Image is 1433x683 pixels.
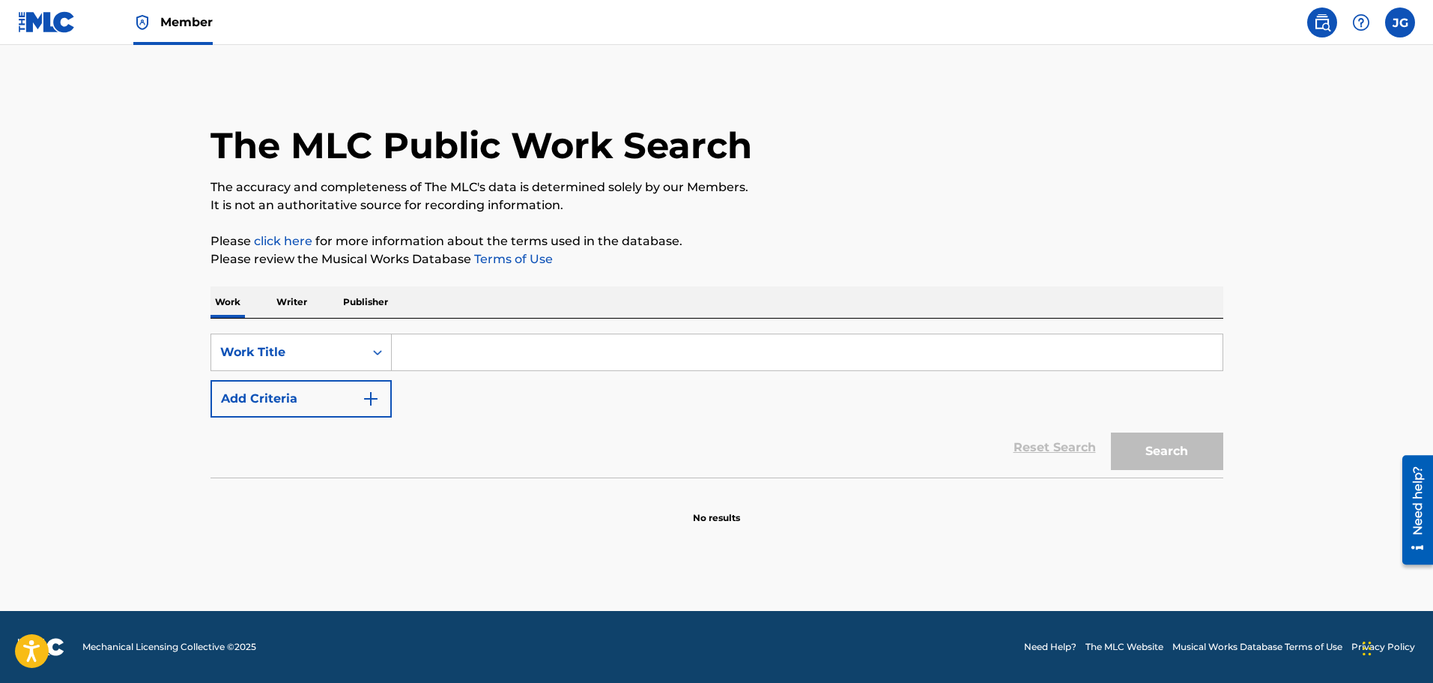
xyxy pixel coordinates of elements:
[1024,640,1076,654] a: Need Help?
[18,11,76,33] img: MLC Logo
[1385,7,1415,37] div: User Menu
[362,390,380,408] img: 9d2ae6d4665cec9f34b9.svg
[1391,449,1433,570] iframe: Resource Center
[82,640,256,654] span: Mechanical Licensing Collective © 2025
[210,380,392,418] button: Add Criteria
[1313,13,1331,31] img: search
[1358,611,1433,683] iframe: Chat Widget
[210,286,245,318] p: Work
[210,178,1223,196] p: The accuracy and completeness of The MLC's data is determined solely by our Members.
[254,234,312,248] a: click here
[693,493,740,525] p: No results
[18,638,64,656] img: logo
[1346,7,1376,37] div: Help
[1307,7,1337,37] a: Public Search
[339,286,393,318] p: Publisher
[220,343,355,361] div: Work Title
[1352,13,1370,31] img: help
[1172,640,1342,654] a: Musical Works Database Terms of Use
[210,232,1223,250] p: Please for more information about the terms used in the database.
[210,334,1223,478] form: Search Form
[272,286,312,318] p: Writer
[133,13,151,31] img: Top Rightsholder
[1363,626,1372,671] div: Drag
[210,123,752,168] h1: The MLC Public Work Search
[210,196,1223,214] p: It is not an authoritative source for recording information.
[471,252,553,266] a: Terms of Use
[160,13,213,31] span: Member
[1085,640,1163,654] a: The MLC Website
[210,250,1223,268] p: Please review the Musical Works Database
[1351,640,1415,654] a: Privacy Policy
